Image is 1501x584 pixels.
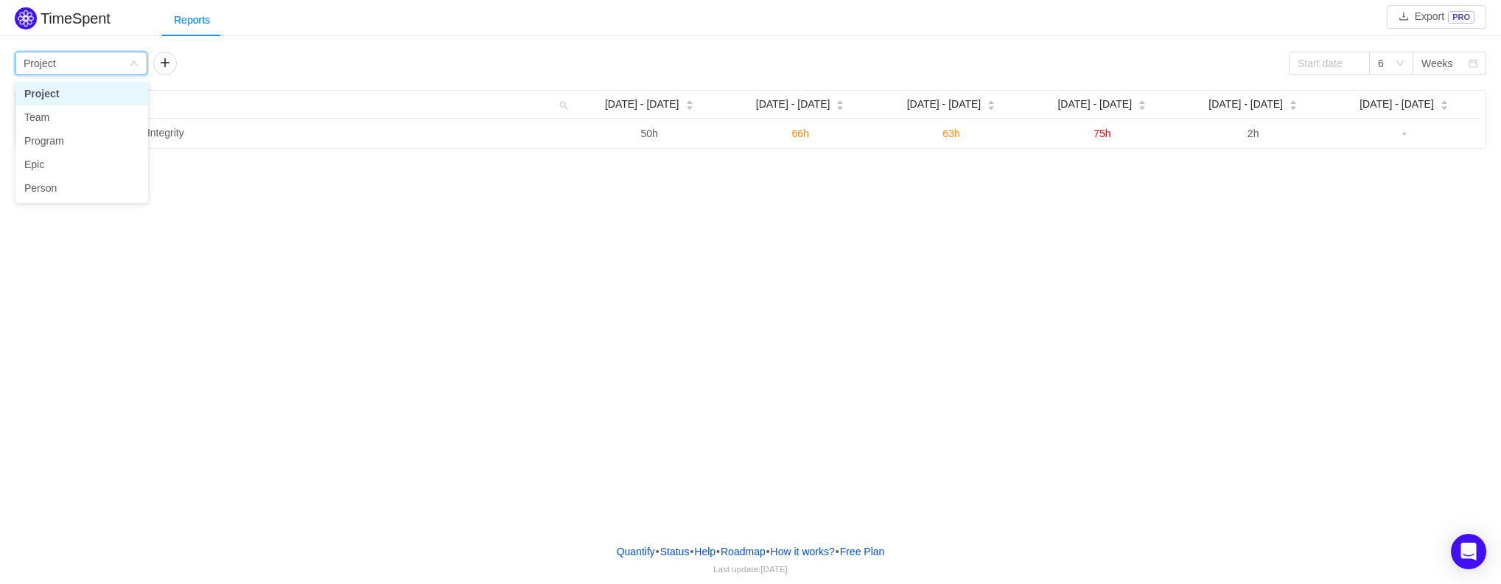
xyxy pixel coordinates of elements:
[836,99,844,103] i: icon: caret-up
[760,564,788,574] span: [DATE]
[987,99,996,103] i: icon: caret-up
[756,97,830,112] span: [DATE] - [DATE]
[616,540,656,563] a: Quantify
[15,7,37,29] img: Quantify logo
[130,59,139,69] i: icon: down
[716,546,720,557] span: •
[1421,52,1453,74] div: Weeks
[1289,98,1298,108] div: Sort
[685,104,693,108] i: icon: caret-down
[1248,128,1259,139] span: 2h
[15,176,148,200] li: Person
[553,91,574,118] i: icon: search
[1451,534,1486,569] div: Open Intercom Messenger
[1138,104,1147,108] i: icon: caret-down
[766,546,770,557] span: •
[1440,98,1449,108] div: Sort
[1094,128,1110,139] span: 75h
[770,540,836,563] button: How it works?
[1440,99,1448,103] i: icon: caret-up
[1208,97,1283,112] span: [DATE] - [DATE]
[791,128,808,139] span: 66h
[1138,99,1147,103] i: icon: caret-up
[153,52,177,75] button: icon: plus
[162,4,222,37] div: Reports
[720,540,766,563] a: Roadmap
[987,104,996,108] i: icon: caret-down
[1402,128,1406,139] span: -
[685,99,693,103] i: icon: caret-up
[1057,97,1132,112] span: [DATE] - [DATE]
[693,540,716,563] a: Help
[685,98,694,108] div: Sort
[839,540,886,563] button: Free Plan
[942,128,959,139] span: 63h
[15,129,148,153] li: Program
[15,105,148,129] li: Team
[987,98,996,108] div: Sort
[907,97,982,112] span: [DATE] - [DATE]
[836,98,844,108] div: Sort
[690,546,693,557] span: •
[656,546,659,557] span: •
[1396,59,1404,69] i: icon: down
[1360,97,1434,112] span: [DATE] - [DATE]
[1387,5,1486,29] button: icon: downloadExportPRO
[836,104,844,108] i: icon: caret-down
[1378,52,1384,74] div: 6
[713,564,788,574] span: Last update:
[1469,59,1477,69] i: icon: calendar
[641,128,658,139] span: 50h
[659,540,690,563] a: Status
[24,52,56,74] div: Project
[1289,104,1297,108] i: icon: caret-down
[1289,99,1297,103] i: icon: caret-up
[1289,52,1370,75] input: Start date
[15,153,148,176] li: Epic
[1138,98,1147,108] div: Sort
[605,97,679,112] span: [DATE] - [DATE]
[41,10,111,27] h2: TimeSpent
[836,546,839,557] span: •
[1440,104,1448,108] i: icon: caret-down
[15,82,148,105] li: Project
